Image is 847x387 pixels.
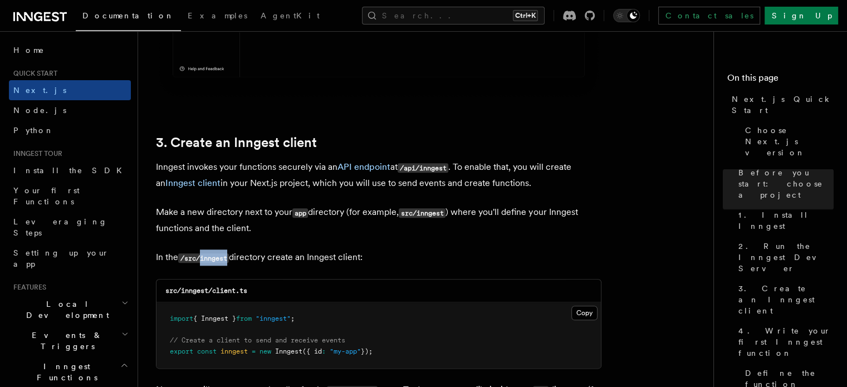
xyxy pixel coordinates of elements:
a: 4. Write your first Inngest function [734,321,834,363]
span: 1. Install Inngest [738,209,834,232]
a: 3. Create an Inngest client [156,135,317,150]
a: Choose Next.js version [741,120,834,163]
span: Choose Next.js version [745,125,834,158]
a: Leveraging Steps [9,212,131,243]
a: 3. Create an Inngest client [734,278,834,321]
a: Next.js Quick Start [727,89,834,120]
span: : [322,347,326,355]
span: import [170,315,193,322]
p: Inngest invokes your functions securely via an at . To enable that, you will create an in your Ne... [156,159,601,191]
button: Local Development [9,294,131,325]
a: Python [9,120,131,140]
span: Local Development [9,298,121,321]
span: AgentKit [261,11,320,20]
span: Features [9,283,46,292]
span: Python [13,126,54,135]
span: Setting up your app [13,248,109,268]
span: inngest [221,347,248,355]
button: Copy [571,306,598,320]
span: Node.js [13,106,66,115]
a: Sign Up [765,7,838,25]
a: API endpoint [337,161,390,172]
span: Events & Triggers [9,330,121,352]
a: Documentation [76,3,181,31]
h4: On this page [727,71,834,89]
span: Inngest [275,347,302,355]
a: Node.js [9,100,131,120]
span: "my-app" [330,347,361,355]
span: Before you start: choose a project [738,167,834,200]
a: Before you start: choose a project [734,163,834,205]
code: /src/inngest [178,253,229,263]
span: Documentation [82,11,174,20]
p: Make a new directory next to your directory (for example, ) where you'll define your Inngest func... [156,204,601,236]
span: "inngest" [256,315,291,322]
span: // Create a client to send and receive events [170,336,345,344]
span: }); [361,347,373,355]
span: Your first Functions [13,186,80,206]
span: 2. Run the Inngest Dev Server [738,241,834,274]
span: 4. Write your first Inngest function [738,325,834,359]
span: Leveraging Steps [13,217,107,237]
kbd: Ctrl+K [513,10,538,21]
span: Install the SDK [13,166,129,175]
a: Next.js [9,80,131,100]
a: Setting up your app [9,243,131,274]
a: 1. Install Inngest [734,205,834,236]
span: const [197,347,217,355]
span: Examples [188,11,247,20]
a: Examples [181,3,254,30]
span: Next.js Quick Start [732,94,834,116]
span: new [260,347,271,355]
span: Quick start [9,69,57,78]
span: ; [291,315,295,322]
a: Home [9,40,131,60]
span: from [236,315,252,322]
span: Inngest Functions [9,361,120,383]
span: { Inngest } [193,315,236,322]
span: Home [13,45,45,56]
span: 3. Create an Inngest client [738,283,834,316]
span: Inngest tour [9,149,62,158]
code: src/inngest [399,208,445,218]
span: ({ id [302,347,322,355]
a: Inngest client [165,178,221,188]
button: Events & Triggers [9,325,131,356]
p: In the directory create an Inngest client: [156,249,601,266]
span: Next.js [13,86,66,95]
button: Toggle dark mode [613,9,640,22]
a: Your first Functions [9,180,131,212]
code: /api/inngest [398,163,448,173]
span: = [252,347,256,355]
a: 2. Run the Inngest Dev Server [734,236,834,278]
a: Contact sales [658,7,760,25]
a: AgentKit [254,3,326,30]
span: export [170,347,193,355]
code: src/inngest/client.ts [165,287,247,295]
code: app [292,208,308,218]
a: Install the SDK [9,160,131,180]
button: Search...Ctrl+K [362,7,545,25]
